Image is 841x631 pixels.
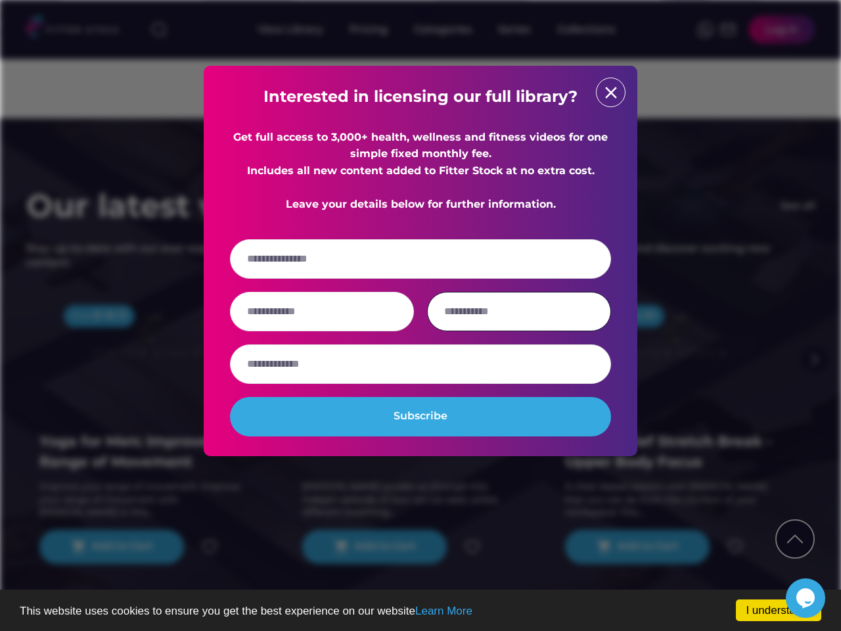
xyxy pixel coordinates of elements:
iframe: chat widget [786,578,828,618]
div: Get full access to 3,000+ health, wellness and fitness videos for one simple fixed monthly fee. I... [230,129,611,213]
button: close [601,83,621,103]
p: This website uses cookies to ensure you get the best experience on our website [20,605,821,617]
button: Subscribe [230,397,611,436]
strong: Interested in licensing our full library? [263,87,578,106]
a: I understand! [736,599,821,621]
a: Learn More [415,605,472,617]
